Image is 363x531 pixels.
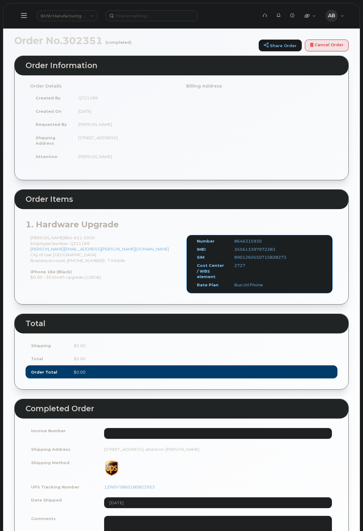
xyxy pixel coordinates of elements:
[197,238,215,244] label: Number
[73,131,177,150] td: [STREET_ADDRESS]
[64,235,95,240] span: 864
[30,247,169,251] a: [PERSON_NAME][EMAIL_ADDRESS][PERSON_NAME][DOMAIN_NAME]
[230,238,282,244] div: 8646315930
[305,40,349,52] a: Cancel Order
[73,118,177,131] td: [PERSON_NAME]
[230,282,282,288] div: Bus Unl Phone
[73,105,177,118] td: [DATE]
[73,91,177,105] td: QT21189
[26,61,337,70] h2: Order Information
[31,484,79,490] label: UPS Tracking Number
[74,370,86,374] span: $0.00
[106,35,131,45] small: (completed)
[31,516,56,522] label: Comments
[26,235,182,280] div: [PERSON_NAME] City of Use: [GEOGRAPHIC_DATA] Business Account: [PHONE_NUMBER] - T-Mobile $0.00 - ...
[31,343,51,349] label: Shipping
[230,263,282,268] div: 2727
[74,356,86,361] span: $0.00
[36,135,55,146] strong: Shipping Address
[99,443,337,456] td: [STREET_ADDRESS], attention: [PERSON_NAME]
[104,484,155,489] a: 1ZW0Y5860180822953
[30,269,72,274] strong: iPhone 16e (Black)
[31,447,71,452] label: Shipping Address
[30,241,89,246] span: Employee Number: QT21189
[31,497,62,503] label: Date Shipped
[30,84,177,89] h4: Order Details
[72,235,82,240] span: 631
[31,356,43,362] label: Total
[197,282,218,288] label: Rate Plan
[36,122,67,127] strong: Requested By
[26,319,337,328] h2: Total
[197,263,225,280] label: Cost Center / WBS element
[36,154,58,159] strong: Attention
[230,254,282,260] div: 8901260550715828273
[82,235,95,240] span: 5930
[74,343,86,348] span: $0.00
[36,109,61,114] strong: Created On
[73,150,177,163] td: [PERSON_NAME]
[26,195,337,204] h2: Order Items
[259,40,302,52] a: Share Order
[26,219,119,229] strong: 1. Hardware Upgrade
[31,460,69,466] label: Shipping Method
[36,95,61,100] strong: Created By
[230,247,282,252] div: 355613397972283
[31,369,57,375] label: Order Total
[31,428,66,434] label: Invoice Number
[197,247,206,252] label: IMEI
[14,35,256,46] h1: Order No.302351
[197,254,204,260] label: SIM
[104,460,119,477] img: ups-065b5a60214998095c38875261380b7f924ec8f6fe06ec167ae1927634933c50.png
[186,84,333,89] h4: Billing Address
[26,405,337,413] h2: Completed Order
